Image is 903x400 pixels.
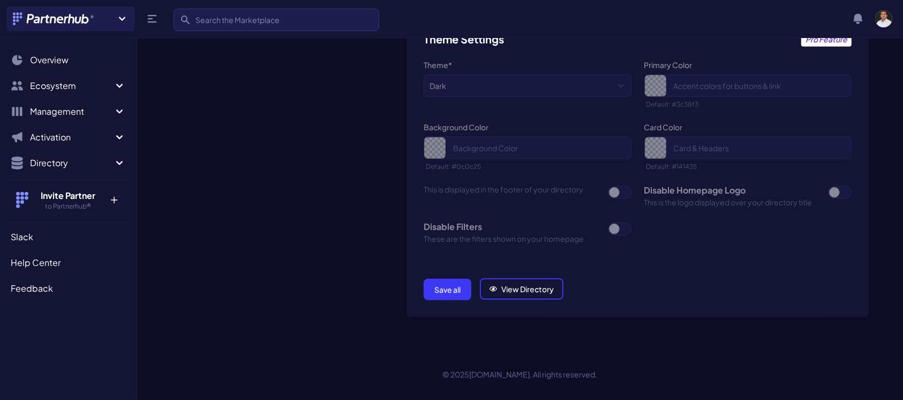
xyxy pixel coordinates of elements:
a: View Directory [480,278,563,300]
p: © 2025 . All rights reserved. [137,369,903,380]
button: Ecosystem [6,75,130,97]
button: Save all [424,279,471,300]
a: Help Center [6,252,130,273]
input: Search the Marketplace [174,9,379,31]
span: Overview [30,54,69,66]
a: Feedback [6,278,130,299]
span: Ecosystem [30,79,113,92]
span: Directory [30,157,113,169]
span: Feedback [11,282,53,295]
span: Help Center [11,256,61,269]
button: Directory [6,152,130,174]
p: + [103,189,126,206]
span: Activation [30,131,113,144]
a: Pro Feature [801,32,852,47]
span: Management [30,105,113,118]
img: Partnerhub® Logo [13,12,95,25]
h5: to Partnerhub® [34,202,103,211]
button: Activation [6,127,130,148]
a: [DOMAIN_NAME] [470,369,530,379]
button: Invite Partner to Partnerhub® + [6,180,130,219]
h3: Theme Settings [424,32,504,47]
a: Overview [6,49,130,71]
a: Slack [6,226,130,248]
button: Management [6,101,130,122]
h4: Invite Partner [34,189,103,202]
img: user photo [875,10,892,27]
span: Slack [11,231,33,243]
